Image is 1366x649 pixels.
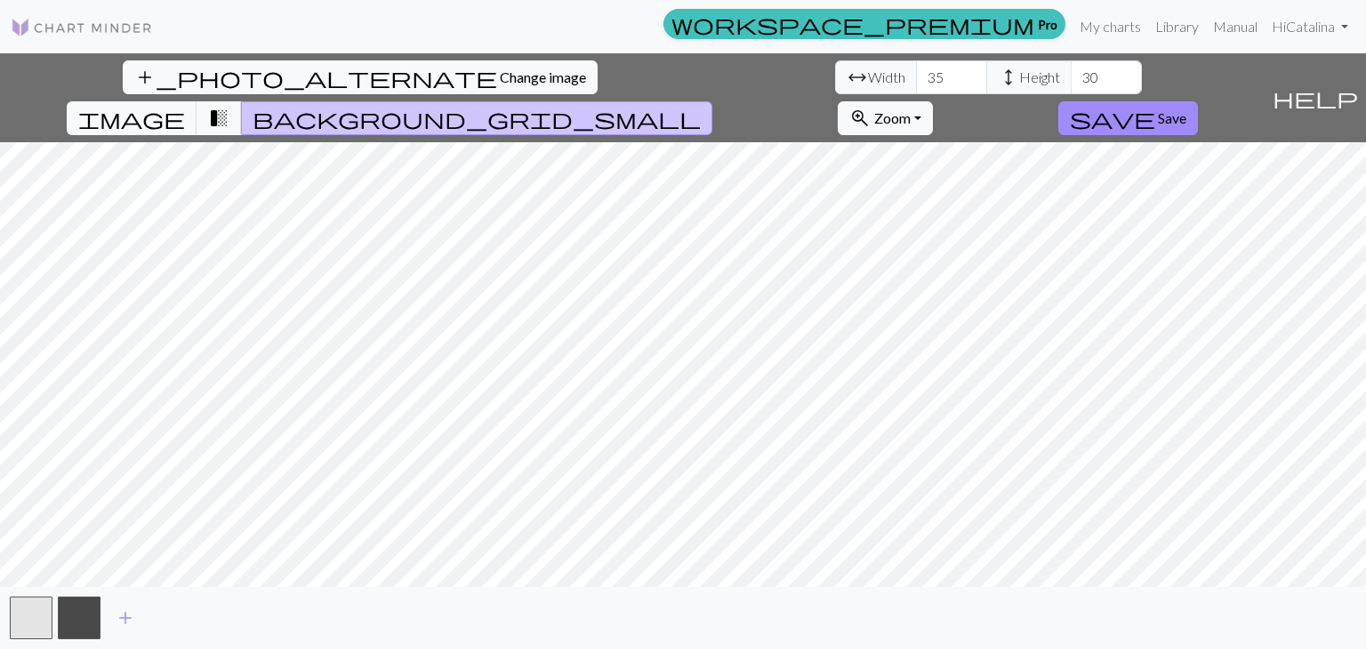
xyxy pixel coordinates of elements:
span: height [998,65,1019,90]
span: Height [1019,67,1060,88]
button: Add color [103,601,148,635]
span: save [1070,106,1155,131]
a: My charts [1073,9,1148,44]
span: Width [868,67,905,88]
span: Save [1158,109,1186,126]
span: arrow_range [847,65,868,90]
span: zoom_in [849,106,871,131]
span: Zoom [874,109,911,126]
span: help [1273,85,1358,110]
span: add_photo_alternate [134,65,497,90]
button: Change image [123,60,598,94]
span: transition_fade [208,106,229,131]
button: Zoom [838,101,933,135]
span: Change image [500,68,586,85]
button: Save [1058,101,1198,135]
a: HiCatalina [1265,9,1355,44]
span: background_grid_small [253,106,701,131]
span: workspace_premium [671,12,1034,36]
button: Help [1265,53,1366,142]
a: Pro [663,9,1065,39]
span: add [115,605,136,630]
span: image [78,106,185,131]
img: Logo [11,17,153,38]
a: Manual [1206,9,1265,44]
a: Library [1148,9,1206,44]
